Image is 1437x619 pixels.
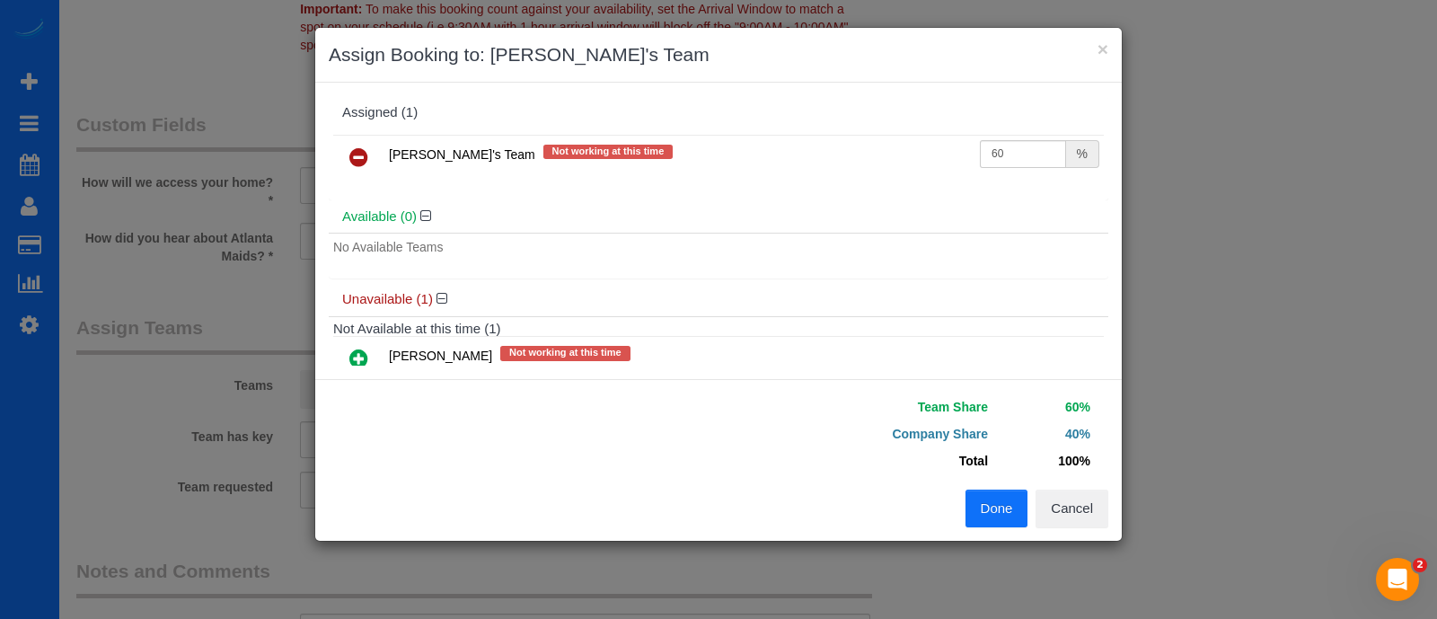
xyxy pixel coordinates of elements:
[543,145,674,159] span: Not working at this time
[333,322,1104,337] h4: Not Available at this time (1)
[1098,40,1108,58] button: ×
[965,490,1028,527] button: Done
[992,394,1095,420] td: 60%
[1413,558,1427,572] span: 2
[329,41,1108,68] h3: Assign Booking to: [PERSON_NAME]'s Team
[732,394,992,420] td: Team Share
[992,420,1095,447] td: 40%
[992,447,1095,474] td: 100%
[500,346,630,360] span: Not working at this time
[342,105,1095,120] div: Assigned (1)
[333,240,443,254] span: No Available Teams
[342,292,1095,307] h4: Unavailable (1)
[732,420,992,447] td: Company Share
[1066,140,1099,168] div: %
[1036,490,1108,527] button: Cancel
[732,447,992,474] td: Total
[389,147,535,162] span: [PERSON_NAME]'s Team
[342,209,1095,225] h4: Available (0)
[1376,558,1419,601] iframe: Intercom live chat
[389,349,492,364] span: [PERSON_NAME]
